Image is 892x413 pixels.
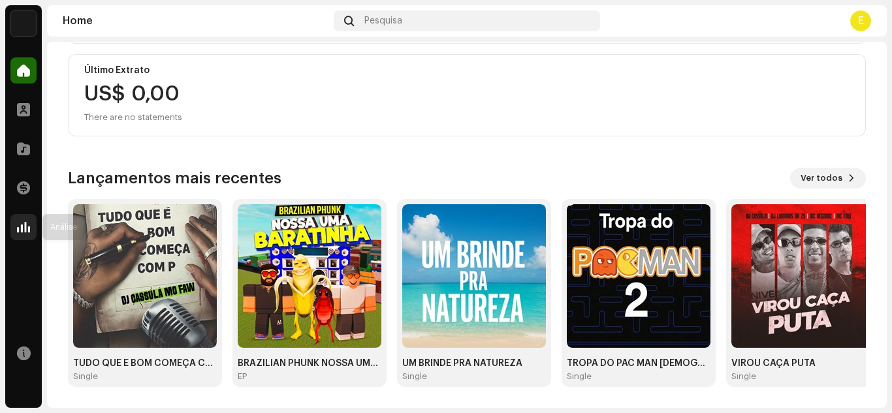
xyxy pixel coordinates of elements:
[364,16,402,26] span: Pesquisa
[84,65,850,76] div: Último Extrato
[801,165,842,191] span: Ver todos
[402,204,546,348] img: 7d224f80-fe38-4fdf-a24e-ad4d06bc52b2
[731,358,875,369] div: VIROU CAÇA PUTA
[63,16,328,26] div: Home
[731,371,756,382] div: Single
[68,168,281,189] h3: Lançamentos mais recentes
[73,371,98,382] div: Single
[402,358,546,369] div: UM BRINDE PRA NATUREZA
[402,371,427,382] div: Single
[567,371,592,382] div: Single
[84,110,182,125] div: There are no statements
[10,10,37,37] img: 730b9dfe-18b5-4111-b483-f30b0c182d82
[73,204,217,348] img: 1ca625f1-caec-4759-99f6-a2c638e7c871
[238,371,247,382] div: EP
[567,204,710,348] img: 34fd4e9d-7ab8-401a-adea-846e93eaefed
[238,358,381,369] div: BRAZILIAN PHUNK NOSSA UMA BARATINHA
[567,358,710,369] div: TROPA DO PAC MAN [DEMOGRAPHIC_DATA]
[68,54,866,136] re-o-card-value: Último Extrato
[73,358,217,369] div: TUDO QUE É BOM COMEÇA COM P
[731,204,875,348] img: dd349ac1-3cab-4444-b3de-61b5cb05d5d1
[238,204,381,348] img: 90ed4380-6c04-4b54-85d8-19053b812f60
[790,168,866,189] button: Ver todos
[850,10,871,31] div: E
